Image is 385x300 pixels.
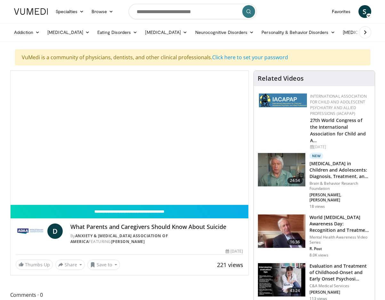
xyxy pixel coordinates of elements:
[309,235,371,245] p: Mental Health Awareness Video Series
[141,26,191,39] a: [MEDICAL_DATA]
[11,71,248,205] video-js: Video Player
[309,214,371,233] h3: World [MEDICAL_DATA] Awareness Day: Recognition and Treatment of C…
[16,223,45,239] img: Anxiety & Depression Association of America
[310,93,367,116] a: International Association for Child and Adolescent Psychiatry and Allied Professions (IACAPAP)
[258,26,339,39] a: Personality & Behavior Disorders
[87,260,120,270] button: Save to
[111,239,145,244] a: [PERSON_NAME]
[258,75,304,82] h4: Related Videos
[258,153,371,209] a: 24:54 New [MEDICAL_DATA] in Children and Adolescents: Diagnosis, Treatment, and Common M… Brain &...
[309,290,371,295] p: [PERSON_NAME]
[287,288,303,294] span: 43:24
[191,26,258,39] a: Neurocognitive Disorders
[310,117,366,143] a: 27th World Congress of the International Association for Child and A…
[70,233,168,244] a: Anxiety & [MEDICAL_DATA] Association of America
[258,153,305,186] img: 5b8011c7-1005-4e73-bd4d-717c320f5860.150x105_q85_crop-smart_upscale.jpg
[310,144,370,150] div: [DATE]
[55,260,85,270] button: Share
[10,291,249,299] span: Comments 0
[309,181,371,191] p: Brain & Behavior Research Foundation
[47,223,63,239] a: D
[88,5,117,18] a: Browse
[52,5,88,18] a: Specialties
[309,246,371,251] p: R. Post
[309,263,371,282] h3: Evaluation and Treatment of Childhood-Onset and Early Onset Psychosi…
[258,214,371,258] a: 16:36 World [MEDICAL_DATA] Awareness Day: Recognition and Treatment of C… Mental Health Awareness...
[10,26,44,39] a: Addiction
[16,260,53,270] a: Thumbs Up
[44,26,93,39] a: [MEDICAL_DATA]
[358,5,371,18] a: S
[258,263,305,296] img: 9c1ea151-7f89-42e7-b0fb-c17652802da6.150x105_q85_crop-smart_upscale.jpg
[328,5,355,18] a: Favorites
[287,177,303,184] span: 24:54
[309,283,371,288] p: C&A Medical Services
[309,192,371,203] p: [PERSON_NAME], [PERSON_NAME]
[287,239,303,245] span: 16:36
[70,223,243,231] h4: What Parents and Caregivers Should Know About Suicide
[309,204,325,209] p: 18 views
[258,215,305,248] img: dad9b3bb-f8af-4dab-abc0-c3e0a61b252e.150x105_q85_crop-smart_upscale.jpg
[70,233,243,245] div: By FEATURING
[309,160,371,180] h3: [MEDICAL_DATA] in Children and Adolescents: Diagnosis, Treatment, and Common M…
[93,26,141,39] a: Eating Disorders
[226,248,243,254] div: [DATE]
[15,49,370,65] div: VuMedi is a community of physicians, dentists, and other clinical professionals.
[129,4,257,19] input: Search topics, interventions
[217,261,243,269] span: 221 views
[212,54,288,61] a: Click here to set your password
[309,253,328,258] p: 8.0K views
[14,8,48,15] img: VuMedi Logo
[259,93,307,107] img: 2a9917ce-aac2-4f82-acde-720e532d7410.png.150x105_q85_autocrop_double_scale_upscale_version-0.2.png
[309,153,324,159] p: New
